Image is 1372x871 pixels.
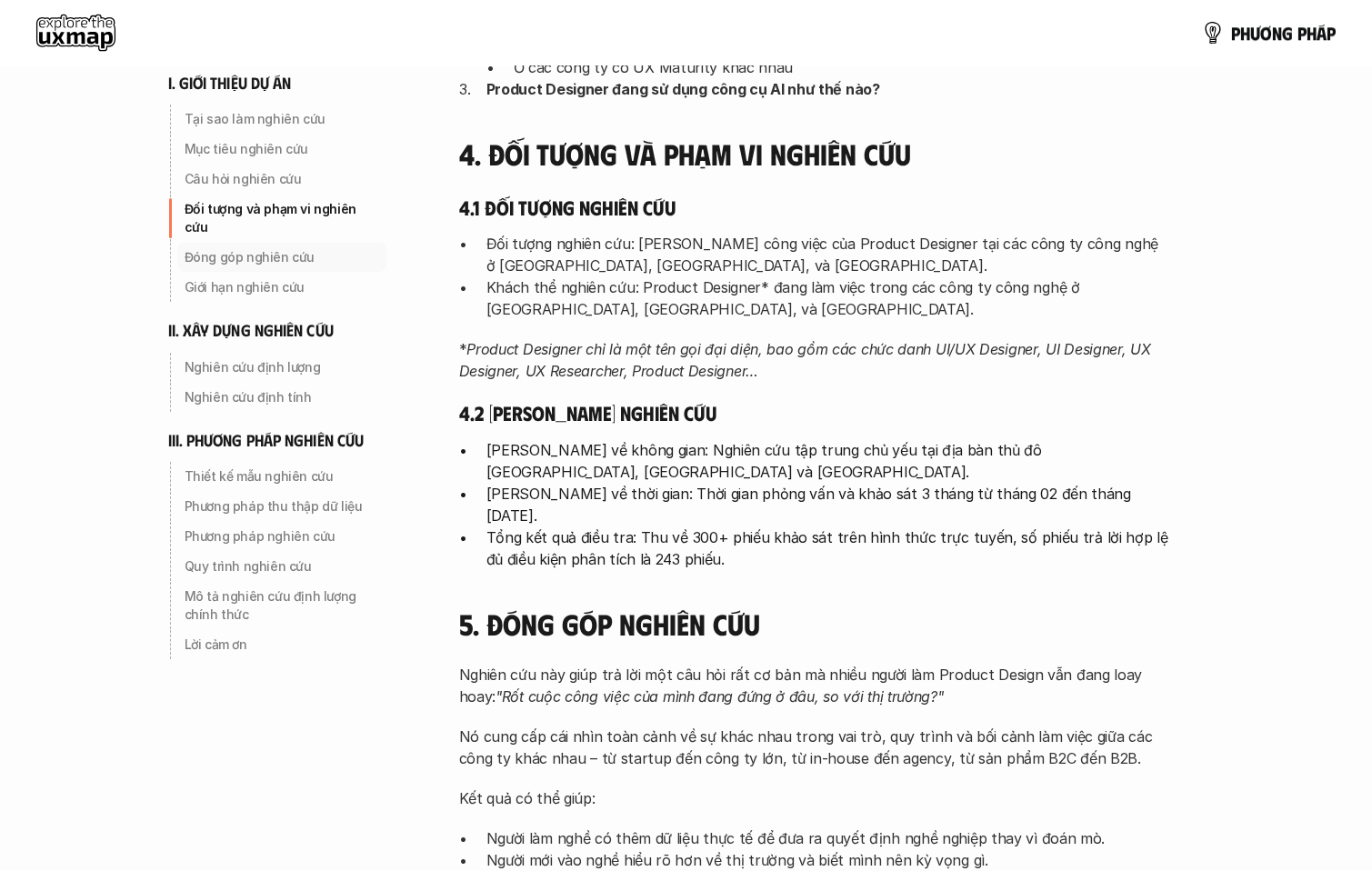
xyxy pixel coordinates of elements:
span: h [1240,23,1250,43]
p: Người làm nghề có thêm dữ liệu thực tế để đưa ra quyết định nghề nghiệp thay vì đoán mò. [486,827,1168,849]
h4: 5. Đóng góp nghiên cứu [459,606,1168,641]
p: [PERSON_NAME] về không gian: Nghiên cứu tập trung chủ yếu tại địa bàn thủ đô [GEOGRAPHIC_DATA], [... [486,439,1168,483]
h6: ii. xây dựng nghiên cứu [168,320,334,341]
p: Ở các công ty có UX Maturity khác nhau [514,56,1168,78]
a: Nghiên cứu định tính [168,383,386,412]
a: Nghiên cứu định lượng [168,353,386,382]
p: Đóng góp nghiên cứu [185,248,379,266]
a: Lời cảm ơn [168,630,386,659]
a: Phương pháp thu thập dữ liệu [168,492,386,521]
p: Nó cung cấp cái nhìn toàn cảnh về sự khác nhau trong vai trò, quy trình và bối cảnh làm việc giữa... [459,726,1168,769]
p: Tổng kết quả điều tra: Thu về 300+ phiếu khảo sát trên hình thức trực tuyến, số phiếu trả lời hợp... [486,526,1168,570]
a: Thiết kế mẫu nghiên cứu [168,462,386,491]
a: Phương pháp nghiên cứu [168,522,386,551]
p: Kết quả có thể giúp: [459,787,1168,809]
span: h [1307,23,1317,43]
p: Phương pháp nghiên cứu [185,527,379,546]
em: "Rốt cuộc công việc của mình đang đứng ở đâu, so với thị trường?" [496,687,944,706]
p: Nghiên cứu này giúp trả lời một câu hỏi rất cơ bản mà nhiều người làm Product Design vẫn đang loa... [459,664,1168,707]
span: á [1317,23,1327,43]
p: Nghiên cứu định tính [185,388,379,406]
p: Nghiên cứu định lượng [185,358,379,376]
p: [PERSON_NAME] về thời gian: Thời gian phỏng vấn và khảo sát 3 tháng từ tháng 02 đến tháng [DATE]. [486,483,1168,526]
p: Lời cảm ơn [185,636,379,654]
p: Quy trình nghiên cứu [185,557,379,576]
p: Khách thể nghiên cứu: Product Designer* đang làm việc trong các công ty công nghệ ở [GEOGRAPHIC_D... [486,276,1168,320]
a: Đóng góp nghiên cứu [168,243,386,272]
strong: Product Designer đang sử dụng công cụ AI như thế nào? [486,80,880,98]
h4: 4. Đối tượng và phạm vi nghiên cứu [459,136,1168,171]
a: Tại sao làm nghiên cứu [168,105,386,134]
p: Đối tượng và phạm vi nghiên cứu [185,200,379,236]
a: Mô tả nghiên cứu định lượng chính thức [168,582,386,629]
p: Giới hạn nghiên cứu [185,278,379,296]
span: p [1231,23,1240,43]
em: Product Designer chỉ là một tên gọi đại diện, bao gồm các chức danh UI/UX Designer, UI Designer, ... [459,340,1156,380]
span: p [1327,23,1336,43]
span: ơ [1260,23,1272,43]
span: p [1297,23,1307,43]
h5: 4.2 [PERSON_NAME] nghiên cứu [459,400,1168,425]
a: Câu hỏi nghiên cứu [168,165,386,194]
span: g [1282,23,1293,43]
p: Mục tiêu nghiên cứu [185,140,379,158]
p: Câu hỏi nghiên cứu [185,170,379,188]
p: Tại sao làm nghiên cứu [185,110,379,128]
span: n [1272,23,1282,43]
p: Đối tượng nghiên cứu: [PERSON_NAME] công việc của Product Designer tại các công ty công nghệ ở [G... [486,233,1168,276]
a: Đối tượng và phạm vi nghiên cứu [168,195,386,242]
a: phươngpháp [1202,15,1336,51]
p: Phương pháp thu thập dữ liệu [185,497,379,516]
h6: i. giới thiệu dự án [168,73,292,94]
p: Thiết kế mẫu nghiên cứu [185,467,379,486]
a: Quy trình nghiên cứu [168,552,386,581]
h6: iii. phương pháp nghiên cứu [168,430,365,451]
a: Giới hạn nghiên cứu [168,273,386,302]
p: Người mới vào nghề hiểu rõ hơn về thị trường và biết mình nên kỳ vọng gì. [486,849,1168,871]
a: Mục tiêu nghiên cứu [168,135,386,164]
h5: 4.1 Đối tượng nghiên cứu [459,195,1168,220]
p: Mô tả nghiên cứu định lượng chính thức [185,587,379,624]
span: ư [1250,23,1260,43]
